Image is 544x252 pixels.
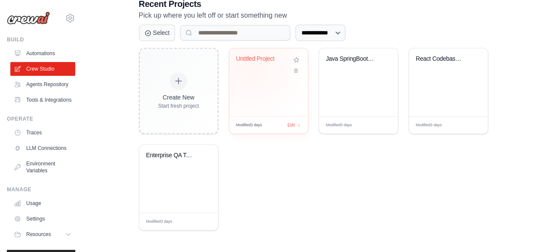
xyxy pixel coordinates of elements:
[10,227,75,241] button: Resources
[10,196,75,210] a: Usage
[7,12,50,25] img: Logo
[7,115,75,122] div: Operate
[326,55,378,63] div: Java SpringBoot Code Conversion Automation
[7,186,75,193] div: Manage
[139,25,175,41] button: Select
[377,122,384,128] span: Edit
[7,36,75,43] div: Build
[416,55,468,63] div: React Codebase Modifier
[10,93,75,107] a: Tools & Integrations
[326,122,352,128] span: Modified 3 days
[416,122,442,128] span: Modified 3 days
[10,78,75,91] a: Agents Repository
[467,122,474,128] span: Edit
[146,152,198,159] div: Enterprise QA Testing Lifecycle Automation
[292,66,301,75] button: Delete project
[10,157,75,177] a: Environment Variables
[10,62,75,76] a: Crew Studio
[10,212,75,226] a: Settings
[287,122,295,128] span: Edit
[158,103,199,109] div: Start fresh project
[197,218,205,225] span: Edit
[292,55,301,65] button: Add to favorites
[236,122,262,128] span: Modified 3 days
[10,141,75,155] a: LLM Connections
[10,47,75,60] a: Automations
[146,219,172,225] span: Modified 3 days
[26,231,51,238] span: Resources
[158,93,199,102] div: Create New
[139,10,488,21] p: Pick up where you left off or start something new
[236,55,288,63] div: Untitled Project
[10,126,75,140] a: Traces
